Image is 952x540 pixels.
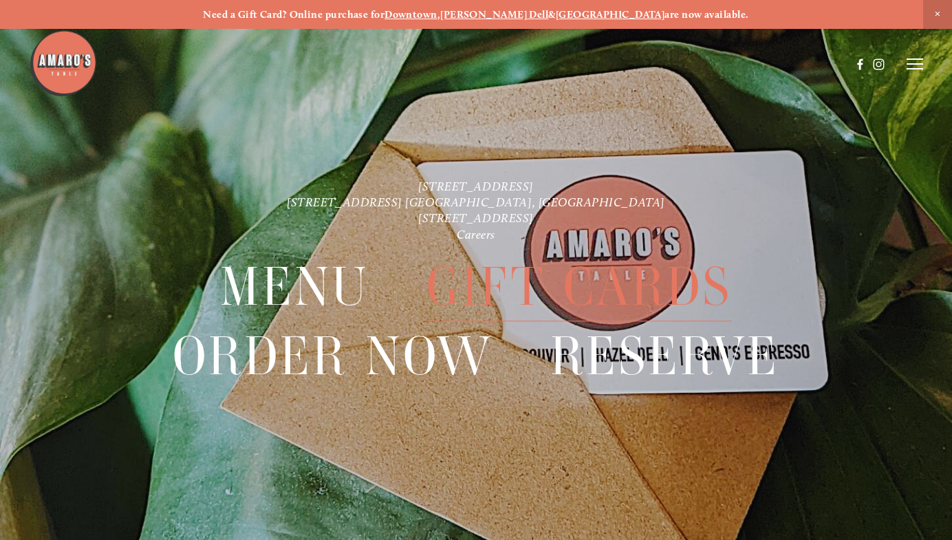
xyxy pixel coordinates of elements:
[426,252,732,321] a: Gift Cards
[550,322,779,390] a: Reserve
[220,252,370,321] a: Menu
[548,8,555,21] strong: &
[457,227,495,241] a: Careers
[173,322,493,390] a: Order Now
[550,322,779,391] span: Reserve
[418,179,534,193] a: [STREET_ADDRESS]
[220,252,370,321] span: Menu
[440,8,548,21] a: [PERSON_NAME] Dell
[203,8,385,21] strong: Need a Gift Card? Online purchase for
[664,8,748,21] strong: are now available.
[385,8,437,21] a: Downtown
[556,8,665,21] a: [GEOGRAPHIC_DATA]
[426,252,732,321] span: Gift Cards
[173,322,493,391] span: Order Now
[418,211,534,226] a: [STREET_ADDRESS]
[287,195,665,209] a: [STREET_ADDRESS] [GEOGRAPHIC_DATA], [GEOGRAPHIC_DATA]
[29,29,98,98] img: Amaro's Table
[437,8,440,21] strong: ,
